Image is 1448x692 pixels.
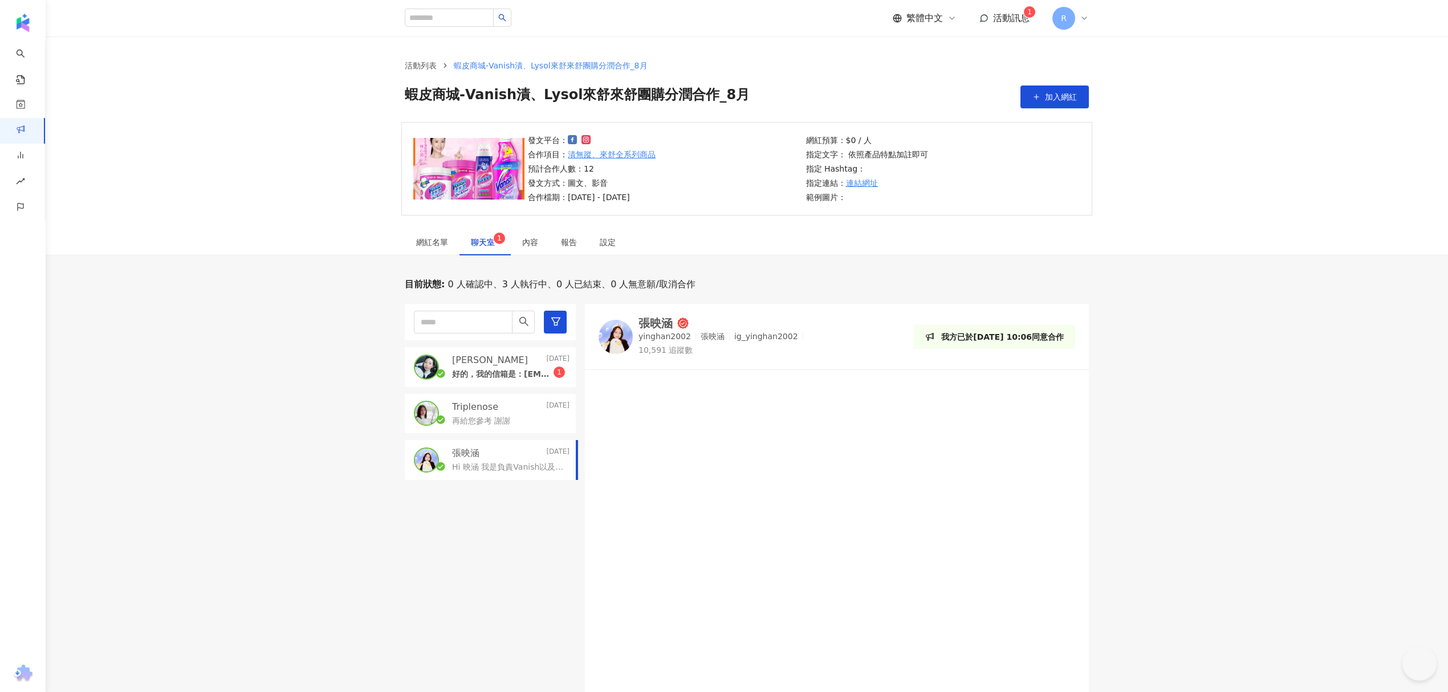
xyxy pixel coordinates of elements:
p: 指定 Hashtag： [806,162,928,175]
img: KOL Avatar [415,402,438,425]
img: KOL Avatar [599,320,633,354]
p: 範例圖片： [806,191,928,203]
span: 繁體中文 [906,12,943,25]
p: ig_yinghan2002 [734,331,798,343]
p: 合作項目： [528,148,656,161]
iframe: Help Scout Beacon - Open [1402,646,1437,681]
div: 內容 [522,236,538,249]
p: 好的，我的信箱是：[EMAIL_ADDRESS][DOMAIN_NAME]，再麻煩囉謝謝 [452,369,554,380]
span: 蝦皮商城-Vanish漬、Lysol來舒來舒團購分潤合作_8月 [405,86,750,108]
p: 張映涵 [701,331,725,343]
a: KOL Avatar張映涵yinghan2002張映涵ig_yinghan200210,591 追蹤數 [599,317,808,356]
p: 合作檔期：[DATE] - [DATE] [528,191,656,203]
a: 連結網址 [846,177,878,189]
p: 預計合作人數：12 [528,162,656,175]
span: 聊天室 [471,238,499,246]
sup: 1 [1024,6,1035,18]
a: search [16,41,39,86]
p: [DATE] [546,354,570,367]
p: 我方已於[DATE] 10:06同意合作 [941,331,1064,343]
p: 10,591 追蹤數 [638,345,808,356]
div: 報告 [561,236,577,249]
span: 蝦皮商城-Vanish漬、Lysol來舒來舒團購分潤合作_8月 [454,61,648,70]
div: 網紅名單 [416,236,448,249]
span: R [1061,12,1067,25]
p: yinghan2002 [638,331,691,343]
img: 漬無蹤、來舒全系列商品 [413,138,524,200]
p: [DATE] [546,447,570,459]
span: 1 [1027,8,1032,16]
span: 加入網紅 [1045,92,1077,101]
div: 張映涵 [638,317,673,329]
img: chrome extension [12,665,34,683]
span: 0 人確認中、3 人執行中、0 人已結束、0 人無意願/取消合作 [445,278,695,291]
span: 活動訊息 [993,13,1030,23]
p: 發文方式：圖文、影音 [528,177,656,189]
span: search [498,14,506,22]
div: 設定 [600,236,616,249]
span: rise [16,170,25,196]
p: 指定文字： 依照產品特點加註即可 [806,148,928,161]
button: 加入網紅 [1020,86,1089,108]
p: 目前狀態 : [405,278,445,291]
p: 發文平台： [528,134,656,146]
p: Hi 映涵 我是負責Vanish以及Lysol的窗口[PERSON_NAME] 這次想開團合作的商品主要會是漬無蹤去漬凝膠以及來舒的抗菌噴霧 Vanish去漬凝膠：[URL][DOMAIN_NA... [452,462,565,473]
a: 活動列表 [402,59,439,72]
p: 網紅預算：$0 / 人 [806,134,928,146]
p: 指定連結： [806,177,928,189]
span: 1 [557,368,562,376]
img: KOL Avatar [415,449,438,471]
sup: 1 [494,233,505,244]
img: KOL Avatar [415,356,438,378]
a: 漬無蹤、來舒全系列商品 [568,148,656,161]
img: logo icon [14,14,32,32]
span: filter [551,316,561,327]
p: 再給您參考 謝謝 [452,416,510,427]
sup: 1 [554,367,565,378]
p: Triplenose [452,401,498,413]
p: [DATE] [546,401,570,413]
span: 1 [497,234,502,242]
p: [PERSON_NAME] [452,354,528,367]
span: search [519,316,529,327]
p: 張映涵 [452,447,479,459]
